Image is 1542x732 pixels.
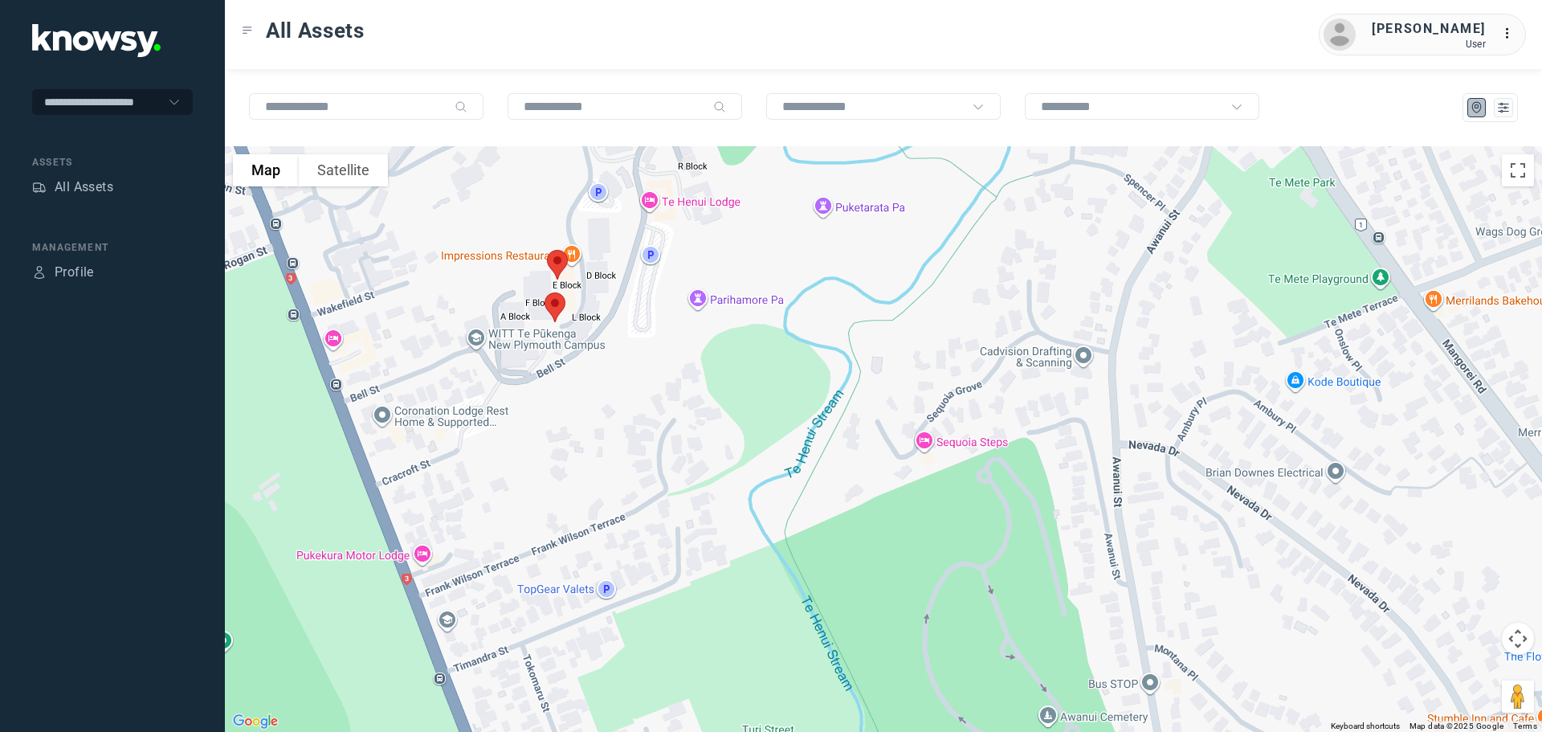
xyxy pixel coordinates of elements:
div: Profile [32,265,47,280]
img: Application Logo [32,24,161,57]
button: Keyboard shortcuts [1331,721,1400,732]
div: Map [1470,100,1484,115]
div: Assets [32,155,193,170]
div: Assets [32,180,47,194]
a: ProfileProfile [32,263,94,282]
div: Profile [55,263,94,282]
button: Toggle fullscreen view [1502,154,1534,186]
button: Show satellite imagery [299,154,388,186]
div: Search [713,100,726,113]
div: Search [455,100,467,113]
button: Map camera controls [1502,623,1534,655]
div: [PERSON_NAME] [1372,19,1486,39]
button: Drag Pegman onto the map to open Street View [1502,681,1534,713]
div: All Assets [55,178,113,197]
span: All Assets [266,16,365,45]
tspan: ... [1503,27,1519,39]
div: List [1496,100,1511,115]
span: Map data ©2025 Google [1409,722,1503,730]
a: Open this area in Google Maps (opens a new window) [229,711,282,732]
a: AssetsAll Assets [32,178,113,197]
div: Management [32,240,193,255]
img: Google [229,711,282,732]
div: : [1502,24,1521,46]
div: Toggle Menu [242,25,253,36]
img: avatar.png [1324,18,1356,51]
button: Show street map [233,154,299,186]
div: : [1502,24,1521,43]
a: Terms (opens in new tab) [1513,722,1537,730]
div: User [1372,39,1486,50]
